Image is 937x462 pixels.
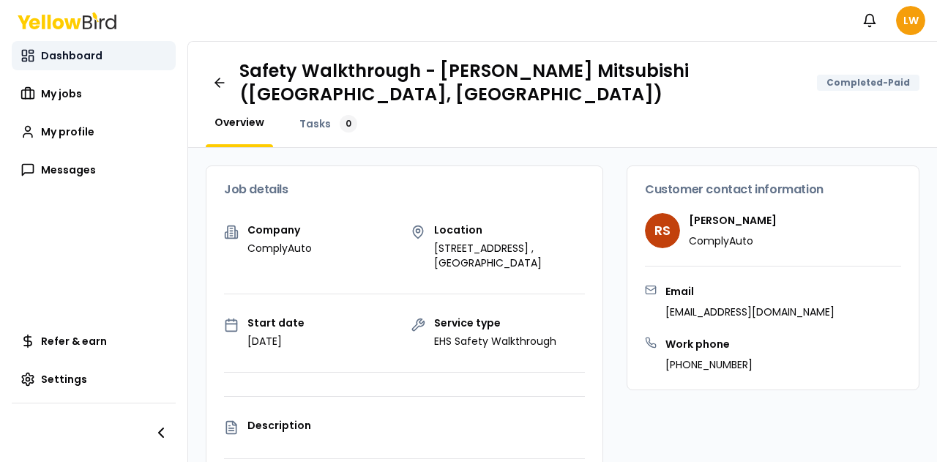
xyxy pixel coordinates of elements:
[247,225,312,235] p: Company
[41,163,96,177] span: Messages
[665,337,753,351] h3: Work phone
[12,117,176,146] a: My profile
[239,59,805,106] h1: Safety Walkthrough - [PERSON_NAME] Mitsubishi ([GEOGRAPHIC_DATA], [GEOGRAPHIC_DATA])
[689,213,777,228] h4: [PERSON_NAME]
[247,334,305,349] p: [DATE]
[665,305,835,319] p: [EMAIL_ADDRESS][DOMAIN_NAME]
[817,75,919,91] div: Completed-Paid
[689,234,777,248] p: ComplyAuto
[434,318,556,328] p: Service type
[247,420,585,431] p: Description
[299,116,331,131] span: Tasks
[206,115,273,130] a: Overview
[896,6,925,35] span: LW
[12,327,176,356] a: Refer & earn
[12,79,176,108] a: My jobs
[41,124,94,139] span: My profile
[291,115,366,133] a: Tasks0
[665,357,753,372] p: [PHONE_NUMBER]
[434,241,586,270] p: [STREET_ADDRESS] , [GEOGRAPHIC_DATA]
[41,334,107,349] span: Refer & earn
[12,41,176,70] a: Dashboard
[247,318,305,328] p: Start date
[12,155,176,185] a: Messages
[434,225,586,235] p: Location
[247,241,312,256] p: ComplyAuto
[665,284,835,299] h3: Email
[12,365,176,394] a: Settings
[645,184,901,195] h3: Customer contact information
[434,334,556,349] p: EHS Safety Walkthrough
[41,372,87,387] span: Settings
[645,213,680,248] span: RS
[214,115,264,130] span: Overview
[41,48,102,63] span: Dashboard
[340,115,357,133] div: 0
[224,184,585,195] h3: Job details
[41,86,82,101] span: My jobs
